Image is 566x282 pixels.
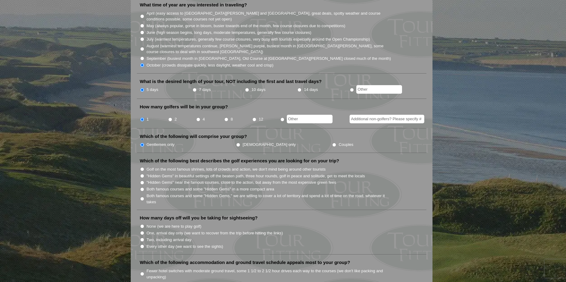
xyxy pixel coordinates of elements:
[147,43,392,55] label: August (warmest temperatures continue, [PERSON_NAME] purple, busiest month in [GEOGRAPHIC_DATA][P...
[147,237,191,243] label: Two, including arrival day
[147,23,345,29] label: May (always popular, gorse in bloom, busier towards end of the month, few course closures due to ...
[147,186,274,192] label: Both famous courses and some "Hidden Gems" in a more compact area
[175,116,177,122] label: 2
[350,115,424,123] input: Additional non-golfers? Please specify #
[147,268,392,280] label: Fewer hotel switches with moderate ground travel, some 1 1/2 to 2 1/2 hour drives each way to the...
[199,87,211,93] label: 7 days
[356,85,402,94] input: Other
[140,259,350,266] label: Which of the following accommodation and ground travel schedule appeals most to your group?
[140,215,258,221] label: How many days off will you be taking for sightseeing?
[203,116,205,122] label: 4
[147,142,175,148] label: Gentlemen only
[147,166,326,172] label: Golf on the most famous shrines, lots of crowds and action, we don't mind being around other tour...
[147,62,274,68] label: October (crowds dissipate quickly, less daylight, weather cool and crisp)
[147,10,392,22] label: April (easy access to [GEOGRAPHIC_DATA][PERSON_NAME] and [GEOGRAPHIC_DATA], great deals, spotty w...
[147,223,201,230] label: None (we are here to play golf)
[147,87,158,93] label: 5 days
[147,116,149,122] label: 1
[259,116,263,122] label: 12
[147,30,311,36] label: June (high season begins, long days, moderate temperatures, generally few course closures)
[140,158,339,164] label: Which of the following best describes the golf experiences you are looking for on your trip?
[243,142,296,148] label: [DEMOGRAPHIC_DATA] only
[147,36,370,42] label: July (warmest temperatures, generally few course closures, very busy with tourists especially aro...
[231,116,233,122] label: 8
[140,78,322,85] label: What is the desired length of your tour, NOT including the first and last travel days?
[140,104,228,110] label: How many golfers will be in your group?
[147,173,365,179] label: "Hidden Gems" in beautiful settings off the beaten path, three hour rounds, golf in peace and sol...
[147,244,223,250] label: Every other day (we want to see the sights)
[147,230,283,236] label: One, arrival day only (we want to recover from the trip before hitting the links)
[147,193,392,205] label: Both famous courses and some "Hidden Gems," we are willing to cover a lot of territory and spend ...
[147,56,391,62] label: September (busiest month in [GEOGRAPHIC_DATA], Old Course at [GEOGRAPHIC_DATA][PERSON_NAME] close...
[339,142,353,148] label: Couples
[251,87,265,93] label: 10 days
[140,2,247,8] label: What time of year are you interested in traveling?
[304,87,318,93] label: 14 days
[140,133,247,139] label: Which of the following will comprise your group?
[147,179,336,186] label: "Hidden Gems" near the famous courses, close to the action, but away from the most expensive gree...
[287,115,333,123] input: Other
